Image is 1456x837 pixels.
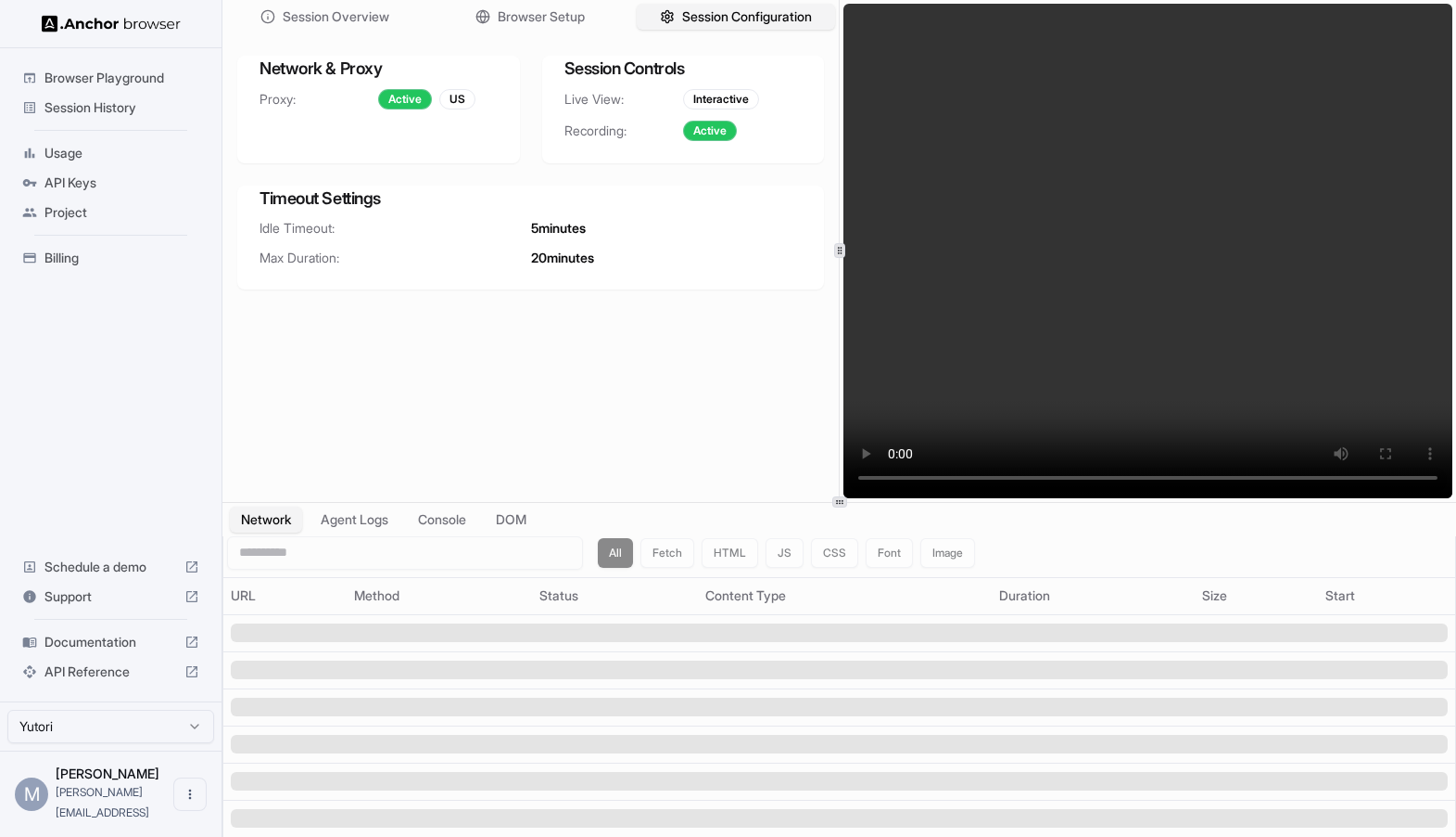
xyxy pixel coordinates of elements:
[44,69,199,87] span: Browser Playground
[564,56,803,82] h3: Session Controls
[42,15,181,32] img: Anchor Logo
[15,63,207,93] div: Browser Playground
[15,552,207,582] div: Schedule a demo
[15,138,207,168] div: Usage
[230,507,302,533] button: Network
[15,168,207,198] div: API Keys
[310,507,399,533] button: Agent Logs
[44,633,177,651] span: Documentation
[44,144,199,162] span: Usage
[260,219,531,238] span: Idle Timeout:
[705,586,985,605] div: Content Type
[44,587,177,606] span: Support
[44,558,177,576] span: Schedule a demo
[15,243,207,273] div: Billing
[498,7,585,26] span: Browser Setup
[44,174,199,192] span: API Keys
[682,7,812,26] span: Session Configuration
[999,586,1187,605] div: Duration
[1325,586,1448,605] div: Start
[15,657,207,687] div: API Reference
[15,198,207,227] div: Project
[531,219,586,238] span: 5 minutes
[683,121,737,141] div: Active
[439,89,475,109] div: US
[564,90,683,109] span: Live View:
[260,186,802,212] h3: Timeout Settings
[44,249,199,267] span: Billing
[378,89,432,109] div: Active
[354,586,525,605] div: Method
[260,90,378,109] span: Proxy:
[56,785,149,819] span: miki@yutori.ai
[407,507,477,533] button: Console
[1202,586,1310,605] div: Size
[15,93,207,122] div: Session History
[44,663,177,681] span: API Reference
[173,778,207,811] button: Open menu
[15,778,48,811] div: M
[15,582,207,612] div: Support
[44,203,199,222] span: Project
[283,7,389,26] span: Session Overview
[564,122,683,140] span: Recording:
[485,507,538,533] button: DOM
[44,98,199,117] span: Session History
[683,89,759,109] div: Interactive
[231,586,339,605] div: URL
[56,766,159,781] span: Miki Pokryvailo
[539,586,690,605] div: Status
[531,249,594,267] span: 20 minutes
[260,56,498,82] h3: Network & Proxy
[260,249,531,267] span: Max Duration:
[15,627,207,657] div: Documentation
